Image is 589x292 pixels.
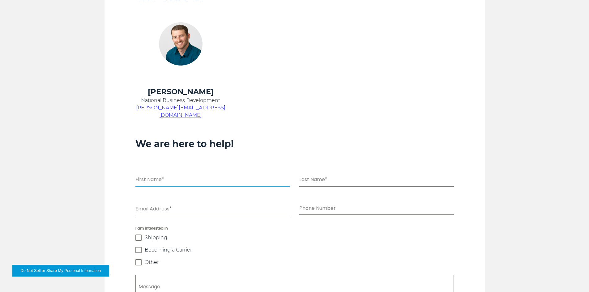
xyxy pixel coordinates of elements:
label: Shipping [135,235,454,241]
span: Other [145,259,159,265]
label: Other [135,259,454,265]
p: National Business Development [135,97,226,104]
label: Becoming a Carrier [135,247,454,253]
span: Becoming a Carrier [145,247,192,253]
span: I am interested in [135,225,454,231]
a: [PERSON_NAME][EMAIL_ADDRESS][DOMAIN_NAME] [136,105,225,118]
h4: [PERSON_NAME] [135,87,226,97]
button: Do Not Sell or Share My Personal Information [12,265,109,277]
h3: We are here to help! [135,138,454,150]
span: Shipping [145,235,167,241]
